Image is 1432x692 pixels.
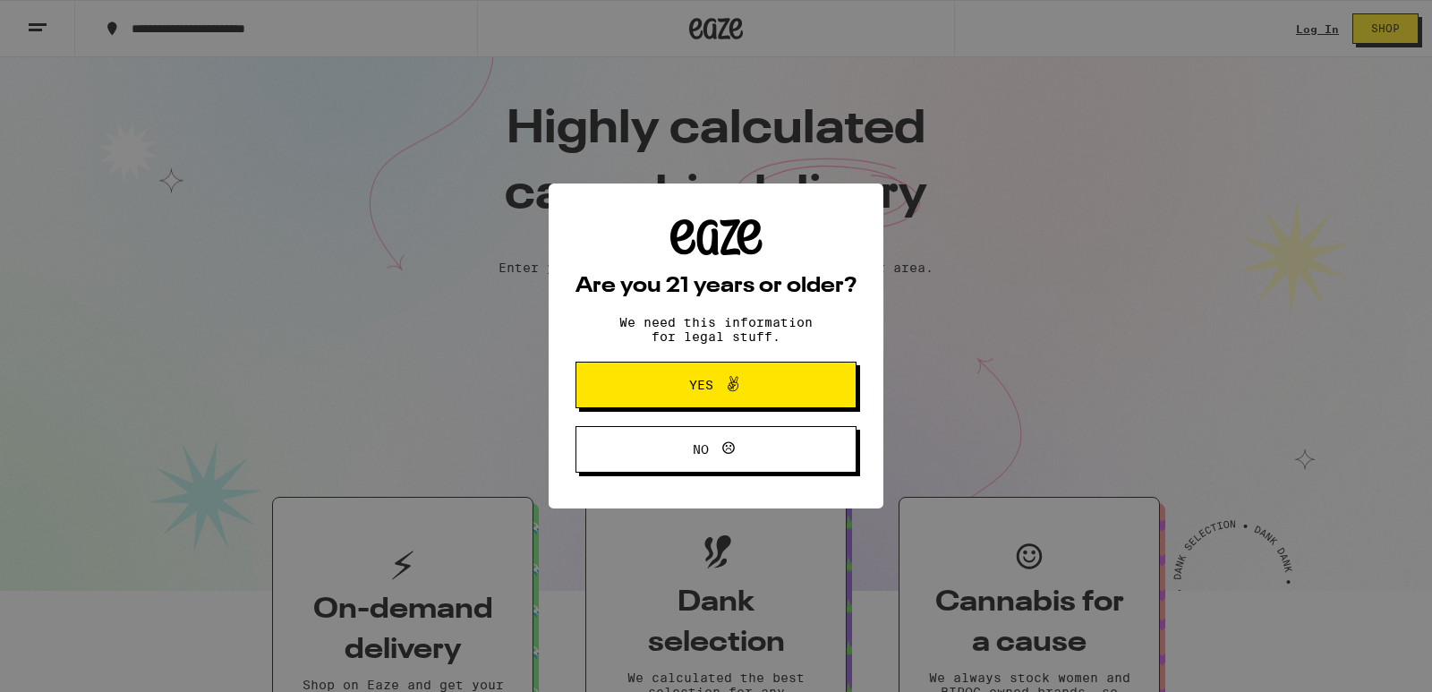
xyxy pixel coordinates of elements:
[575,362,857,408] button: Yes
[575,426,857,473] button: No
[689,379,713,391] span: Yes
[693,443,709,456] span: No
[604,315,828,344] p: We need this information for legal stuff.
[575,276,857,297] h2: Are you 21 years or older?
